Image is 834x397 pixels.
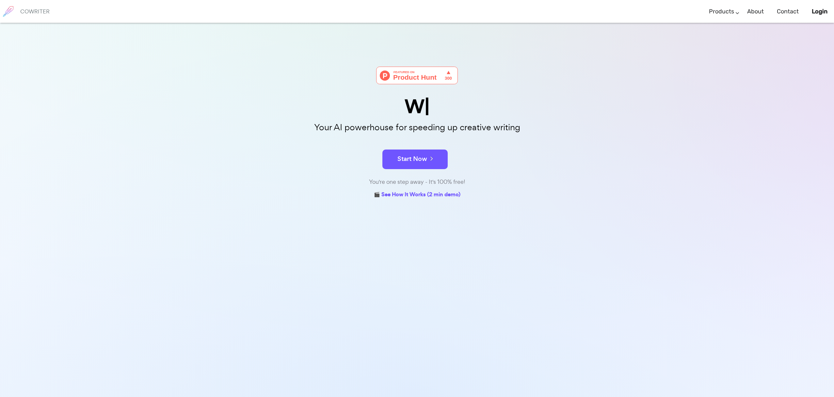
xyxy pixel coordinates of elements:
p: Your AI powerhouse for speeding up creative writing [254,120,580,135]
a: 🎬 See How It Works (2 min demo) [374,190,460,200]
h6: COWRITER [20,8,50,14]
div: W [254,97,580,116]
a: Contact [777,2,799,21]
a: About [747,2,764,21]
div: You're one step away - It's 100% free! [254,177,580,187]
button: Start Now [382,150,448,169]
b: Login [812,8,827,15]
a: Login [812,2,827,21]
a: Products [709,2,734,21]
img: Cowriter - Your AI buddy for speeding up creative writing | Product Hunt [376,67,458,84]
